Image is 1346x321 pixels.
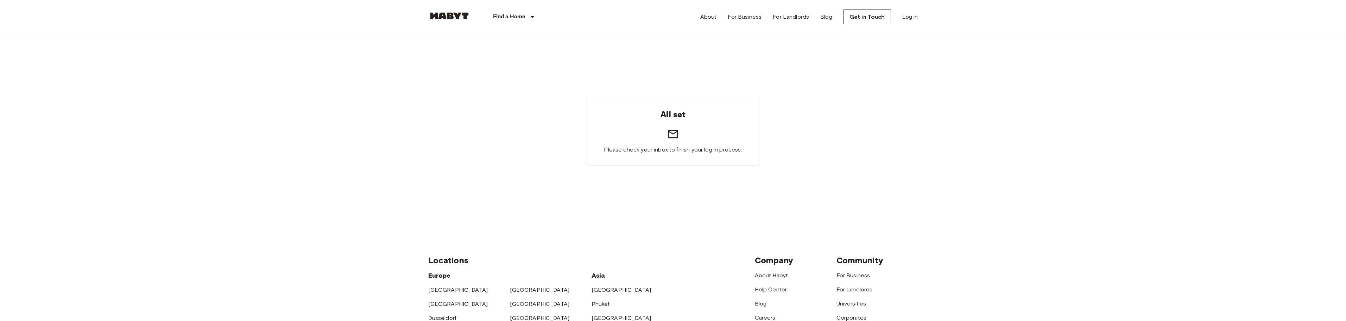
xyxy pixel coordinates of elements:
a: Blog [755,300,767,307]
span: Locations [428,255,468,265]
a: For Business [836,272,870,279]
span: Community [836,255,883,265]
a: [GEOGRAPHIC_DATA] [428,286,488,293]
span: Company [755,255,794,265]
img: Habyt [428,12,470,19]
span: Europe [428,272,451,279]
a: Log in [902,13,918,21]
a: [GEOGRAPHIC_DATA] [510,286,570,293]
a: Careers [755,314,776,321]
p: Find a Home [493,13,526,21]
a: Get in Touch [843,10,891,24]
a: Help Center [755,286,787,293]
a: About [700,13,717,21]
h6: All set [661,107,686,122]
a: About Habyt [755,272,788,279]
a: [GEOGRAPHIC_DATA] [510,301,570,307]
a: [GEOGRAPHIC_DATA] [592,286,651,293]
span: Please check your inbox to finish your log in process. [604,146,742,154]
a: Corporates [836,314,867,321]
a: For Business [728,13,762,21]
a: For Landlords [836,286,873,293]
a: [GEOGRAPHIC_DATA] [428,301,488,307]
span: Asia [592,272,605,279]
a: For Landlords [773,13,809,21]
a: Universities [836,300,866,307]
a: Phuket [592,301,610,307]
a: Blog [820,13,832,21]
